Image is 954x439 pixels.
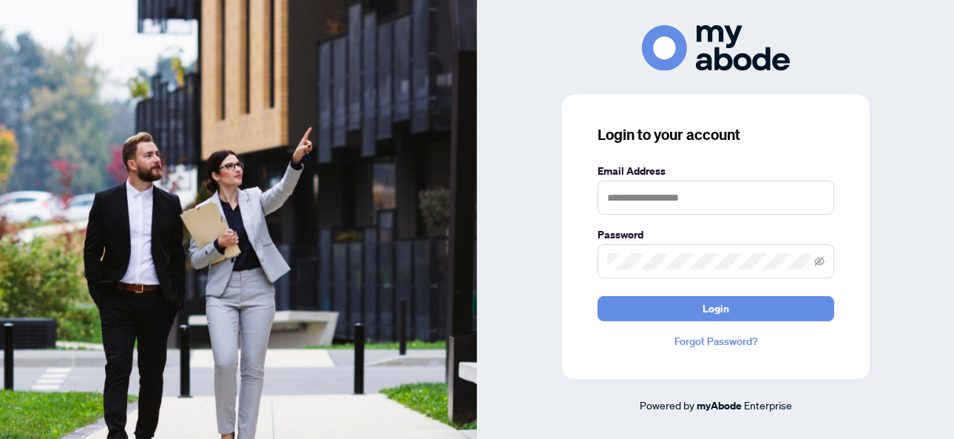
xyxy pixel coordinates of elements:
a: Forgot Password? [598,333,834,349]
img: ma-logo [642,25,790,70]
label: Password [598,227,834,243]
span: eye-invisible [814,256,825,267]
span: Enterprise [744,398,792,412]
span: Powered by [640,398,694,412]
button: Login [598,296,834,321]
h3: Login to your account [598,124,834,145]
label: Email Address [598,163,834,179]
span: Login [703,297,729,321]
a: myAbode [697,398,742,414]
